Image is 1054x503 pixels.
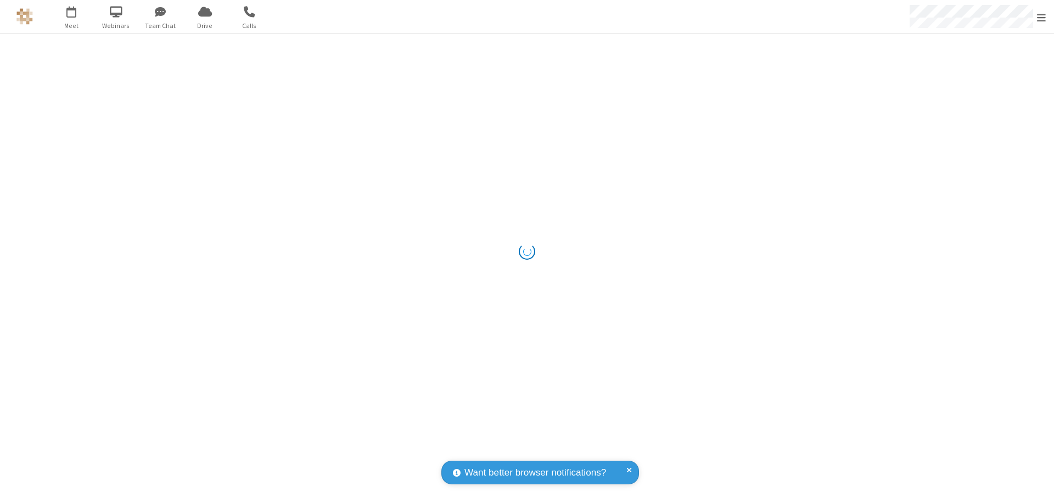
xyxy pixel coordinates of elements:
[51,21,92,31] span: Meet
[184,21,226,31] span: Drive
[16,8,33,25] img: QA Selenium DO NOT DELETE OR CHANGE
[229,21,270,31] span: Calls
[464,466,606,480] span: Want better browser notifications?
[140,21,181,31] span: Team Chat
[96,21,137,31] span: Webinars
